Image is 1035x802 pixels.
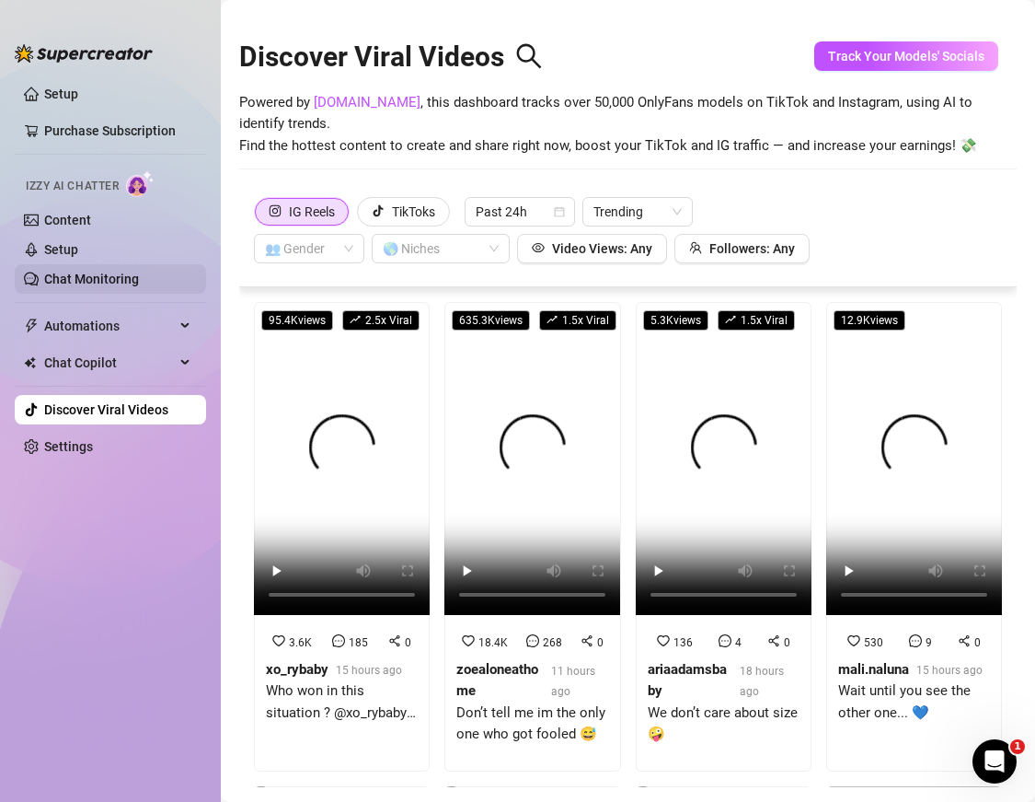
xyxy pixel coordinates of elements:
span: team [689,241,702,254]
img: Chat Copilot [24,356,36,369]
span: 15 hours ago [336,664,402,677]
a: Settings [44,439,93,454]
div: Don’t tell me im the only one who got fooled 😅 [456,703,608,746]
a: 12.9Kviews53090mali.naluna15 hours agoWait until you see the other one... 💙 [826,302,1002,772]
span: 185 [349,636,368,649]
span: 12.9K views [834,310,905,331]
span: Trending [593,198,682,226]
span: Chat Copilot [44,348,175,378]
span: Video Views: Any [552,241,652,256]
span: 268 [543,636,562,649]
strong: xo_rybaby [266,661,328,678]
a: Chat Monitoring [44,272,139,286]
span: 1.5 x Viral [539,310,616,331]
span: 18.4K [478,636,508,649]
strong: zoealoneathome [456,661,538,700]
span: Followers: Any [709,241,795,256]
span: 0 [597,636,604,649]
button: Track Your Models' Socials [814,41,998,71]
a: Discover Viral Videos [44,402,168,417]
span: instagram [269,204,282,217]
span: share-alt [767,634,780,647]
span: share-alt [388,634,401,647]
span: share-alt [581,634,593,647]
div: Wait until you see the other one... 💙 [838,680,990,724]
span: Automations [44,311,175,341]
div: IG Reels [289,198,335,226]
span: 0 [405,636,411,649]
h2: Discover Viral Videos [239,40,543,75]
span: 15 hours ago [916,664,983,677]
span: Powered by , this dashboard tracks over 50,000 OnlyFans models on TikTok and Instagram, using AI ... [239,92,1017,157]
div: TikToks [392,198,435,226]
a: Content [44,213,91,227]
span: message [909,634,922,647]
span: 4 [735,636,742,649]
span: calendar [554,206,565,217]
span: message [332,634,345,647]
span: 11 hours ago [551,665,595,698]
a: Setup [44,87,78,101]
span: heart [847,634,860,647]
a: Purchase Subscription [44,116,191,145]
span: message [719,634,731,647]
span: 5.3K views [643,310,708,331]
a: [DOMAIN_NAME] [314,94,420,110]
img: AI Chatter [126,170,155,197]
strong: mali.naluna [838,661,909,678]
a: 95.4Kviewsrise2.5x Viral3.6K1850xo_rybaby15 hours agoWho won in this situation ? @xo_rybaby @fitk... [254,302,430,772]
span: share-alt [958,634,971,647]
span: 530 [864,636,883,649]
span: message [526,634,539,647]
span: heart [657,634,670,647]
span: 0 [974,636,981,649]
span: 3.6K [289,636,312,649]
div: Who won in this situation ? @xo_rybaby @fitkaitlynxoxo @victoria.lit.officially @ethan.victoria_bts [266,680,418,724]
span: 95.4K views [261,310,333,331]
img: logo-BBDzfeDw.svg [15,44,153,63]
button: Video Views: Any [517,234,667,263]
span: 635.3K views [452,310,530,331]
a: 5.3Kviewsrise1.5x Viral13640ariaadamsbaby18 hours agoWe don’t care about size 🤪 [636,302,811,772]
span: rise [546,314,558,325]
span: thunderbolt [24,319,39,333]
span: Track Your Models' Socials [828,49,984,64]
span: 9 [926,636,932,649]
div: We don’t care about size 🤪 [648,703,799,746]
span: 136 [673,636,693,649]
span: rise [725,314,736,325]
span: heart [272,634,285,647]
a: 635.3Kviewsrise1.5x Viral18.4K2680zoealoneathome11 hours agoDon’t tell me im the only one who got... [444,302,620,772]
a: Setup [44,242,78,257]
iframe: Intercom live chat [972,739,1017,784]
span: tik-tok [372,204,385,217]
span: search [515,42,543,70]
span: 18 hours ago [740,665,784,698]
span: 2.5 x Viral [342,310,420,331]
span: Izzy AI Chatter [26,178,119,195]
span: rise [350,314,361,325]
span: Past 24h [476,198,564,226]
span: heart [462,634,475,647]
span: 1 [1010,739,1025,754]
span: 0 [784,636,790,649]
strong: ariaadamsbaby [648,661,727,700]
span: eye [532,241,545,254]
span: 1.5 x Viral [718,310,795,331]
button: Followers: Any [674,234,810,263]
